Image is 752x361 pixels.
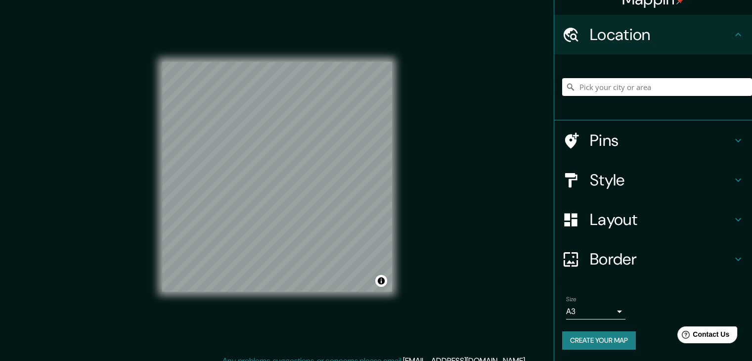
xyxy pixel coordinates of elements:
button: Toggle attribution [375,275,387,287]
h4: Layout [590,210,732,229]
button: Create your map [562,331,636,350]
div: Style [554,160,752,200]
label: Size [566,295,576,304]
h4: Pins [590,131,732,150]
div: Border [554,239,752,279]
h4: Border [590,249,732,269]
input: Pick your city or area [562,78,752,96]
canvas: Map [162,62,392,292]
h4: Style [590,170,732,190]
div: Location [554,15,752,54]
div: Layout [554,200,752,239]
h4: Location [590,25,732,45]
div: Pins [554,121,752,160]
div: A3 [566,304,625,319]
iframe: Help widget launcher [664,322,741,350]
